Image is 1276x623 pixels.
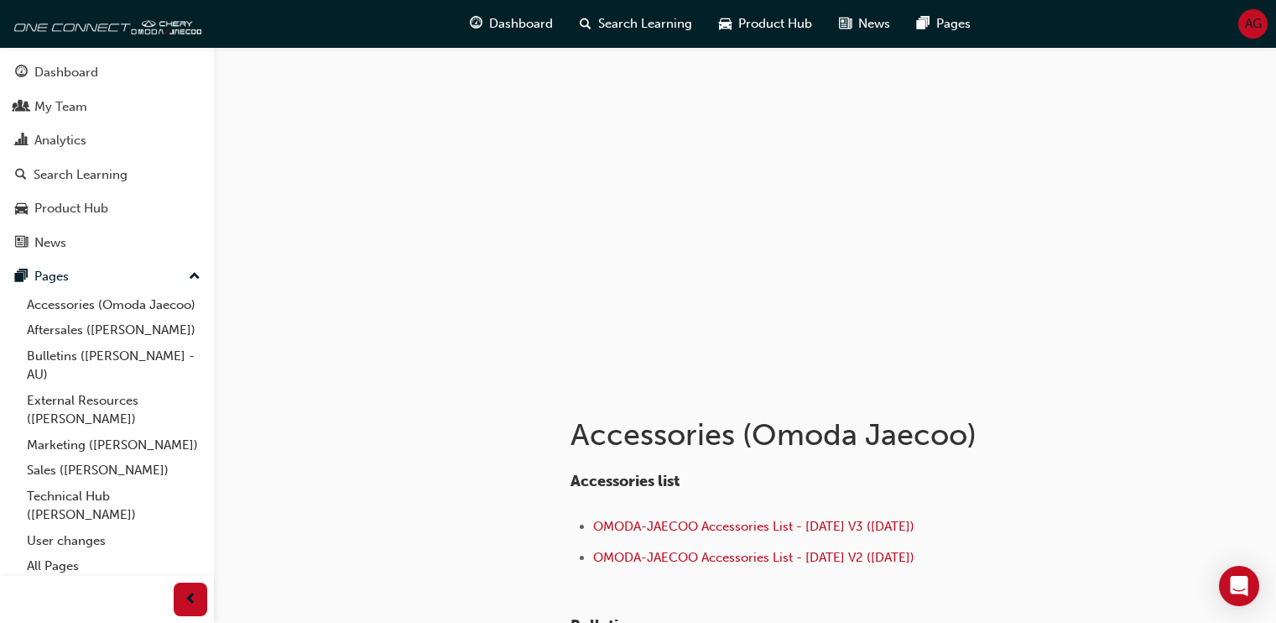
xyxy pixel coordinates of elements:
[489,14,553,34] span: Dashboard
[839,13,852,34] span: news-icon
[20,343,207,388] a: Bulletins ([PERSON_NAME] - AU)
[15,236,28,251] span: news-icon
[189,266,201,288] span: up-icon
[8,7,201,40] img: oneconnect
[738,14,812,34] span: Product Hub
[7,92,207,123] a: My Team
[7,125,207,156] a: Analytics
[20,292,207,318] a: Accessories (Omoda Jaecoo)
[15,270,28,285] span: pages-icon
[34,267,69,286] div: Pages
[20,388,207,432] a: External Resources ([PERSON_NAME])
[34,199,108,218] div: Product Hub
[7,193,207,224] a: Product Hub
[34,233,66,253] div: News
[570,416,1121,453] h1: Accessories (Omoda Jaecoo)
[20,528,207,554] a: User changes
[34,131,86,150] div: Analytics
[858,14,890,34] span: News
[7,54,207,261] button: DashboardMy TeamAnalyticsSearch LearningProduct HubNews
[1238,9,1268,39] button: AG
[936,14,971,34] span: Pages
[566,7,706,41] a: search-iconSearch Learning
[1219,566,1259,606] div: Open Intercom Messenger
[34,63,98,82] div: Dashboard
[20,458,207,484] a: Sales ([PERSON_NAME])
[15,168,27,183] span: search-icon
[7,261,207,292] button: Pages
[917,13,930,34] span: pages-icon
[570,472,680,490] span: Accessories list
[20,432,207,458] a: Marketing ([PERSON_NAME])
[593,550,914,565] a: OMODA-JAECOO Accessories List - [DATE] V2 ([DATE])
[598,14,692,34] span: Search Learning
[15,202,28,217] span: car-icon
[34,97,87,117] div: My Team
[15,133,28,149] span: chart-icon
[470,13,482,34] span: guage-icon
[593,519,914,534] a: OMODA-JAECOO Accessories List - [DATE] V3 ([DATE])
[706,7,825,41] a: car-iconProduct Hub
[20,484,207,528] a: Technical Hub ([PERSON_NAME])
[719,13,732,34] span: car-icon
[34,165,128,185] div: Search Learning
[185,589,197,610] span: prev-icon
[456,7,566,41] a: guage-iconDashboard
[825,7,904,41] a: news-iconNews
[20,553,207,579] a: All Pages
[904,7,984,41] a: pages-iconPages
[7,228,207,259] a: News
[580,13,591,34] span: search-icon
[15,100,28,115] span: people-icon
[7,160,207,191] a: Search Learning
[15,65,28,81] span: guage-icon
[7,57,207,88] a: Dashboard
[1245,14,1262,34] span: AG
[20,317,207,343] a: Aftersales ([PERSON_NAME])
